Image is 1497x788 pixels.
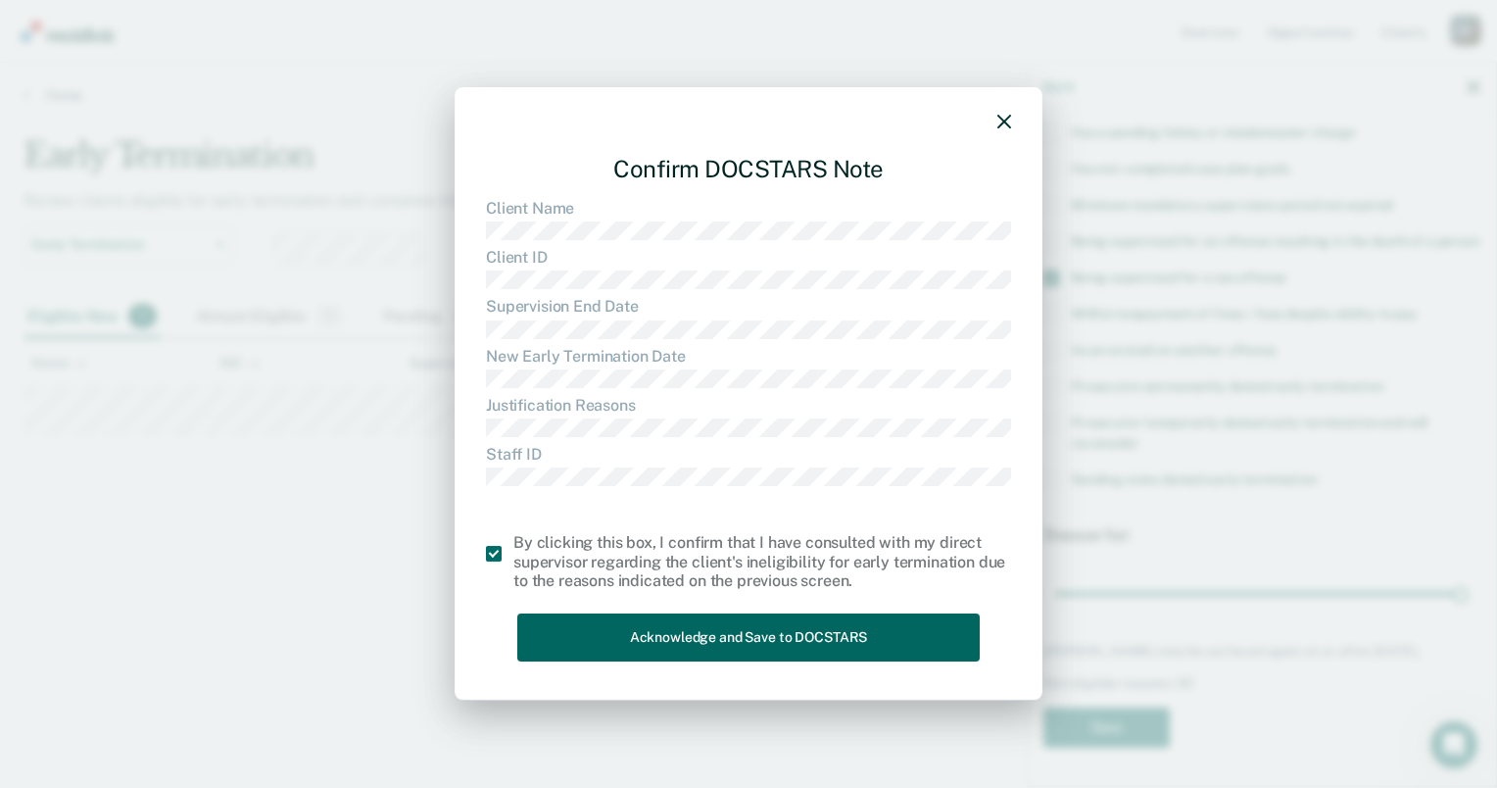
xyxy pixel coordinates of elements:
dt: New Early Termination Date [486,347,1011,366]
button: Acknowledge and Save to DOCSTARS [517,614,980,662]
div: Confirm DOCSTARS Note [486,139,1011,199]
div: By clicking this box, I confirm that I have consulted with my direct supervisor regarding the cli... [513,534,1011,591]
dt: Client ID [486,248,1011,267]
dt: Supervision End Date [486,297,1011,316]
dt: Client Name [486,199,1011,218]
dt: Justification Reasons [486,396,1011,415]
dt: Staff ID [486,445,1011,464]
